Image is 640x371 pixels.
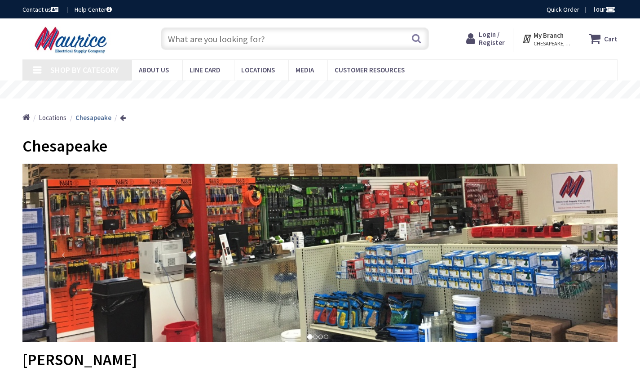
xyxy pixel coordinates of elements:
[39,113,66,122] a: Locations
[547,5,579,14] a: Quick Order
[22,26,122,54] img: Maurice Electrical Supply Company
[534,31,564,40] strong: My Branch
[592,5,615,13] span: Tour
[22,136,107,156] span: Chesapeake
[50,65,119,75] span: Shop By Category
[522,31,572,47] div: My Branch CHESAPEAKE, [GEOGRAPHIC_DATA]
[238,85,403,95] rs-layer: Free Same Day Pickup at 15 Locations
[589,31,618,47] a: Cart
[190,66,221,74] span: Line Card
[75,113,111,122] strong: Chesapeake
[139,66,169,74] span: About us
[479,30,505,47] span: Login / Register
[75,5,112,14] a: Help Center
[604,31,618,47] strong: Cart
[534,40,572,47] span: CHESAPEAKE, [GEOGRAPHIC_DATA]
[335,66,405,74] span: Customer Resources
[161,27,429,50] input: What are you looking for?
[22,164,618,342] img: img_1108.jpg
[466,31,505,47] a: Login / Register
[22,5,60,14] a: Contact us
[241,66,275,74] span: Locations
[296,66,314,74] span: Media
[22,164,618,368] h2: [PERSON_NAME]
